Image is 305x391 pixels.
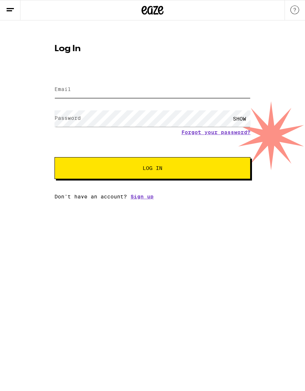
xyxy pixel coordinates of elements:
div: Don't have an account? [54,194,251,200]
label: Password [54,115,81,121]
div: SHOW [229,110,251,127]
a: Forgot your password? [181,129,251,135]
input: Email [54,81,251,98]
button: Log In [54,157,251,179]
span: Log In [143,166,162,171]
h1: Log In [54,45,251,53]
label: Email [54,86,71,92]
a: Sign up [131,194,154,200]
